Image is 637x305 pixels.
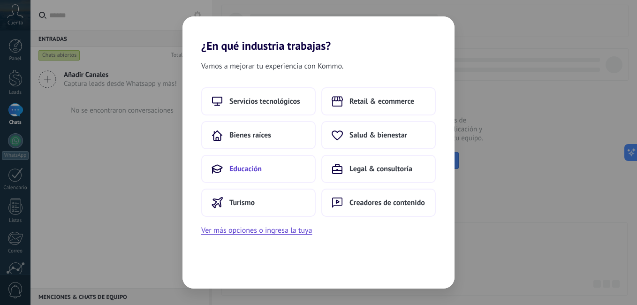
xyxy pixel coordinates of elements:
button: Creadores de contenido [321,189,436,217]
button: Turismo [201,189,316,217]
span: Servicios tecnológicos [229,97,300,106]
button: Bienes raíces [201,121,316,149]
span: Legal & consultoría [349,164,412,174]
button: Salud & bienestar [321,121,436,149]
button: Legal & consultoría [321,155,436,183]
button: Educación [201,155,316,183]
span: Vamos a mejorar tu experiencia con Kommo. [201,60,343,72]
button: Servicios tecnológicos [201,87,316,115]
span: Educación [229,164,262,174]
button: Retail & ecommerce [321,87,436,115]
span: Retail & ecommerce [349,97,414,106]
span: Turismo [229,198,255,207]
span: Salud & bienestar [349,130,407,140]
h2: ¿En qué industria trabajas? [182,16,455,53]
button: Ver más opciones o ingresa la tuya [201,224,312,236]
span: Creadores de contenido [349,198,425,207]
span: Bienes raíces [229,130,271,140]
